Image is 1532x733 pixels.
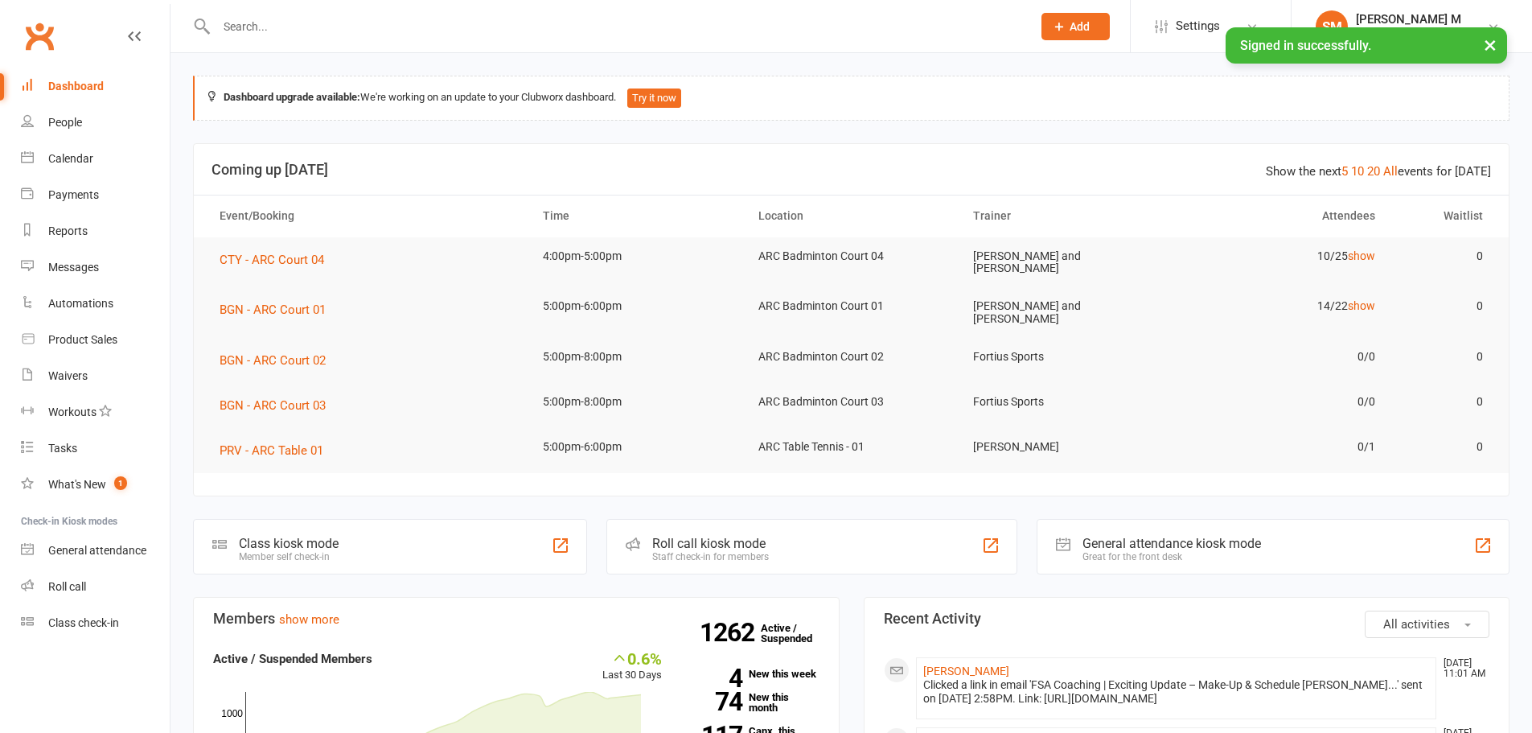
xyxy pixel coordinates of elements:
button: BGN - ARC Court 03 [220,396,337,415]
div: Reports [48,224,88,237]
button: All activities [1365,611,1489,638]
a: show [1348,299,1375,312]
span: 1 [114,476,127,490]
div: Great for the front desk [1082,551,1261,562]
div: Member self check-in [239,551,339,562]
a: [PERSON_NAME] [923,665,1009,677]
a: Roll call [21,569,170,605]
td: [PERSON_NAME] [959,428,1174,466]
td: 0 [1390,383,1497,421]
div: Roll call kiosk mode [652,536,769,551]
button: BGN - ARC Court 02 [220,351,337,370]
td: Fortius Sports [959,383,1174,421]
a: Class kiosk mode [21,605,170,641]
button: BGN - ARC Court 01 [220,300,337,319]
div: Calendar [48,152,93,165]
span: BGN - ARC Court 02 [220,353,326,368]
td: 0/1 [1174,428,1390,466]
button: CTY - ARC Court 04 [220,250,335,270]
td: [PERSON_NAME] and [PERSON_NAME] [959,237,1174,288]
a: show [1348,249,1375,262]
div: Product Sales [48,333,117,346]
th: Waitlist [1390,196,1497,237]
a: All [1383,164,1398,179]
td: 0 [1390,338,1497,376]
div: People [48,116,82,129]
button: PRV - ARC Table 01 [220,441,335,460]
div: Waivers [48,369,88,382]
th: Event/Booking [205,196,528,237]
a: show more [279,612,339,627]
div: SM [1316,10,1348,43]
input: Search... [212,15,1021,38]
th: Location [744,196,959,237]
td: 4:00pm-5:00pm [528,237,744,275]
a: Product Sales [21,322,170,358]
span: PRV - ARC Table 01 [220,443,323,458]
div: [PERSON_NAME] M [1356,12,1464,27]
td: 14/22 [1174,287,1390,325]
a: Messages [21,249,170,286]
button: Add [1041,13,1110,40]
a: People [21,105,170,141]
td: ARC Badminton Court 02 [744,338,959,376]
a: 1262Active / Suspended [761,611,832,656]
td: 5:00pm-6:00pm [528,287,744,325]
td: 5:00pm-8:00pm [528,383,744,421]
span: Settings [1176,8,1220,44]
div: General attendance [48,544,146,557]
strong: 74 [686,690,742,714]
div: Dashboard [48,80,104,93]
span: Signed in successfully. [1240,38,1371,53]
div: General attendance kiosk mode [1082,536,1261,551]
td: 10/25 [1174,237,1390,275]
a: Calendar [21,141,170,177]
h3: Recent Activity [884,611,1490,627]
div: Tasks [48,442,77,455]
strong: Active / Suspended Members [213,652,372,666]
td: 0 [1390,428,1497,466]
td: ARC Badminton Court 03 [744,383,959,421]
span: All activities [1383,617,1450,632]
th: Trainer [959,196,1174,237]
h3: Members [213,611,819,627]
div: Last 30 Days [602,649,662,684]
div: 0.6% [602,649,662,667]
a: What's New1 [21,467,170,503]
strong: 4 [686,666,742,690]
div: Workouts [48,406,97,418]
strong: 1262 [700,620,761,644]
div: Clicked a link in email 'FSA Coaching | Exciting Update – Make-Up & Schedule [PERSON_NAME]...' se... [923,678,1430,706]
span: CTY - ARC Court 04 [220,253,324,267]
a: Tasks [21,430,170,467]
div: We're working on an update to your Clubworx dashboard. [193,76,1509,121]
strong: Dashboard upgrade available: [224,91,360,103]
td: ARC Badminton Court 04 [744,237,959,275]
td: 0/0 [1174,383,1390,421]
td: 0/0 [1174,338,1390,376]
a: Payments [21,177,170,213]
div: Payments [48,188,99,201]
td: 5:00pm-8:00pm [528,338,744,376]
div: Class check-in [48,616,119,629]
div: [GEOGRAPHIC_DATA] [1356,27,1464,41]
div: Show the next events for [DATE] [1266,162,1491,181]
a: 4New this week [686,669,819,679]
a: Clubworx [19,16,60,56]
span: Add [1070,20,1090,33]
td: ARC Table Tennis - 01 [744,428,959,466]
button: Try it now [627,89,681,108]
div: Messages [48,261,99,274]
td: 5:00pm-6:00pm [528,428,744,466]
a: Waivers [21,358,170,394]
a: Automations [21,286,170,322]
a: General attendance kiosk mode [21,533,170,569]
div: What's New [48,478,106,491]
a: 74New this month [686,692,819,713]
td: Fortius Sports [959,338,1174,376]
th: Time [528,196,744,237]
a: 20 [1367,164,1380,179]
div: Automations [48,297,113,310]
td: [PERSON_NAME] and [PERSON_NAME] [959,287,1174,338]
span: BGN - ARC Court 01 [220,303,326,317]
